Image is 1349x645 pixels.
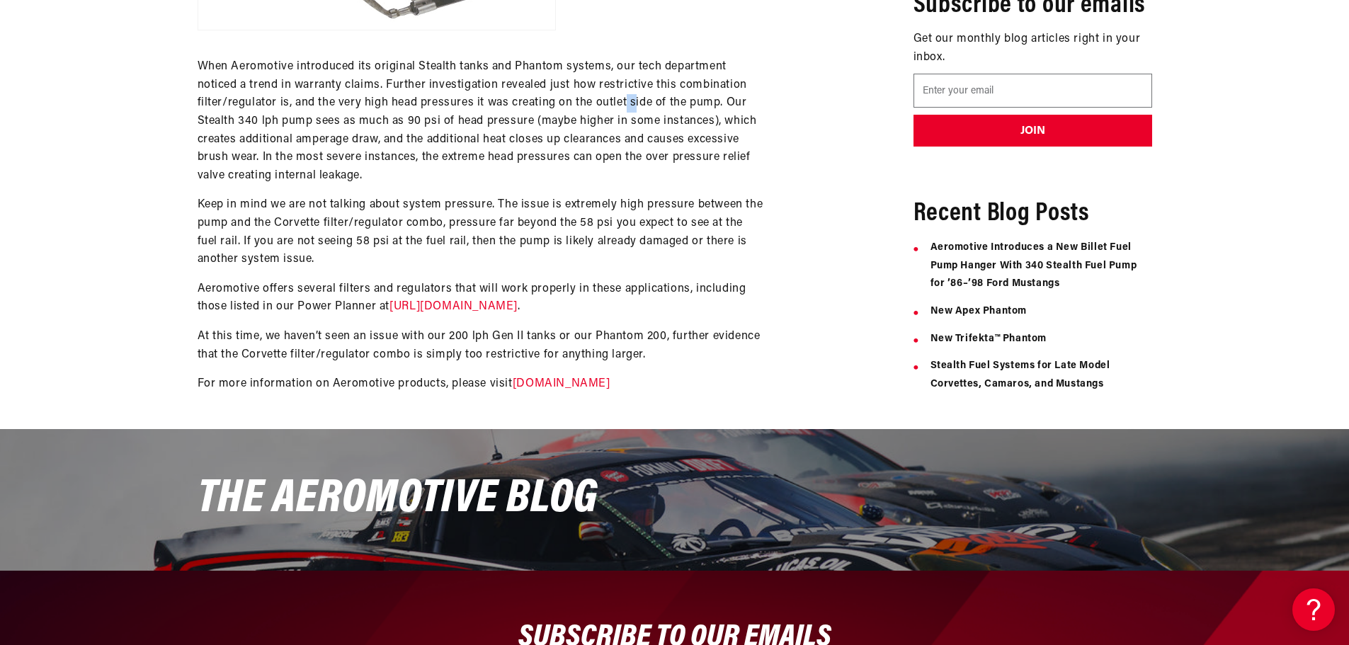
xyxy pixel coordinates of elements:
[913,115,1152,147] button: JOIN
[513,378,610,389] a: [DOMAIN_NAME]
[198,375,764,394] p: For more information on Aeromotive products, please visit
[930,243,1137,290] a: Aeromotive Introduces a New Billet Fuel Pump Hanger With 340 Stealth Fuel Pump for ’86–’98 Ford M...
[198,196,764,268] p: Keep in mind we are not talking about system pressure. The issue is extremely high pressure betwe...
[198,280,764,316] p: Aeromotive offers several filters and regulators that will work properly in these applications, i...
[198,58,764,185] p: When Aeromotive introduced its original Stealth tanks and Phantom systems, our tech department no...
[198,476,598,523] span: The Aeromotive Blog
[913,196,1152,232] h5: Recent Blog Posts
[930,306,1028,316] a: New Apex Phantom
[930,361,1110,390] a: Stealth Fuel Systems for Late Model Corvettes, Camaros, and Mustangs
[930,333,1047,344] a: New Trifekta™ Phantom
[913,74,1152,108] input: Enter your email
[198,328,764,364] p: At this time, we haven’t seen an issue with our 200 lph Gen II tanks or our Phantom 200, further ...
[913,31,1152,67] p: Get our monthly blog articles right in your inbox.
[389,301,518,312] a: [URL][DOMAIN_NAME]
